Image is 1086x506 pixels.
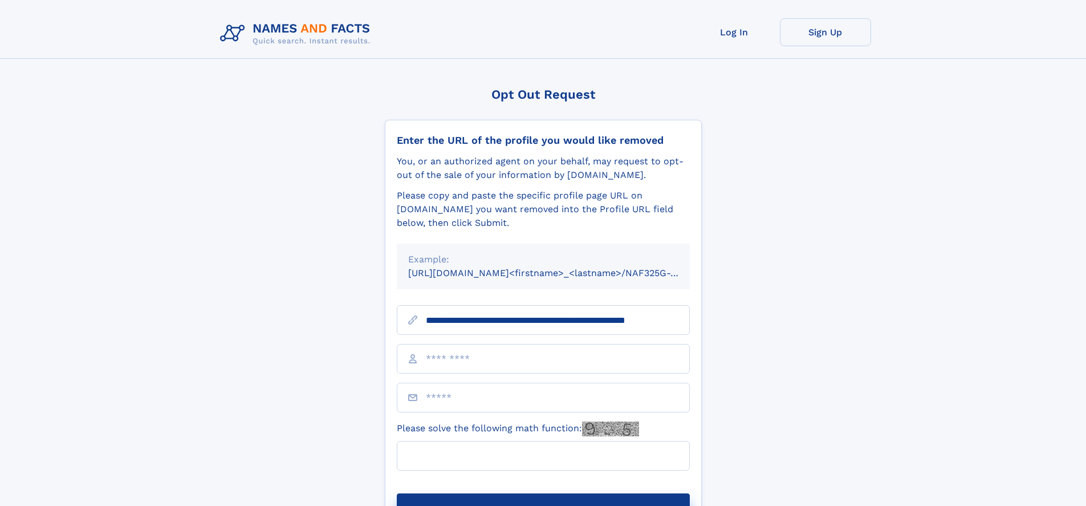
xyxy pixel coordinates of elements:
[397,134,690,147] div: Enter the URL of the profile you would like removed
[385,87,702,102] div: Opt Out Request
[397,422,639,436] label: Please solve the following math function:
[397,155,690,182] div: You, or an authorized agent on your behalf, may request to opt-out of the sale of your informatio...
[780,18,871,46] a: Sign Up
[408,268,711,278] small: [URL][DOMAIN_NAME]<firstname>_<lastname>/NAF325G-xxxxxxxx
[408,253,678,266] div: Example:
[397,189,690,230] div: Please copy and paste the specific profile page URL on [DOMAIN_NAME] you want removed into the Pr...
[689,18,780,46] a: Log In
[215,18,380,49] img: Logo Names and Facts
